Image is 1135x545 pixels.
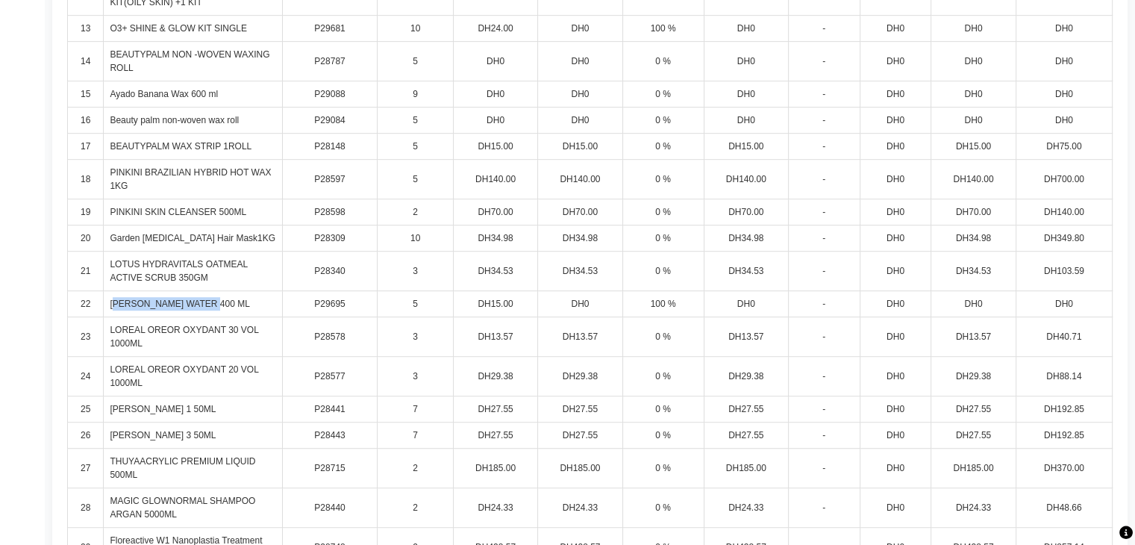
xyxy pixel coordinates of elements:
[931,42,1016,81] td: DH0
[622,81,704,108] td: 0 %
[104,81,282,108] td: Ayado Banana Wax 600 ml
[282,252,378,291] td: P28340
[104,199,282,225] td: PINKINI SKIN CLEANSER 500ML
[104,134,282,160] td: BEAUTYPALM WAX STRIP 1ROLL
[1016,225,1112,252] td: DH349.80
[622,108,704,134] td: 0 %
[931,252,1016,291] td: DH34.53
[68,252,104,291] td: 21
[282,357,378,396] td: P28577
[378,199,454,225] td: 2
[931,357,1016,396] td: DH29.38
[1016,108,1112,134] td: DH0
[378,108,454,134] td: 5
[453,134,537,160] td: DH15.00
[282,317,378,357] td: P28578
[931,291,1016,317] td: DH0
[788,108,860,134] td: -
[104,423,282,449] td: [PERSON_NAME] 3 50ML
[788,134,860,160] td: -
[378,42,454,81] td: 5
[538,134,622,160] td: DH15.00
[622,16,704,42] td: 100 %
[104,42,282,81] td: BEAUTYPALM NON -WOVEN WAXING ROLL
[453,396,537,423] td: DH27.55
[622,449,704,488] td: 0 %
[453,449,537,488] td: DH185.00
[453,160,537,199] td: DH140.00
[104,252,282,291] td: LOTUS HYDRAVITALS OATMEAL ACTIVE SCRUB 350GM
[622,423,704,449] td: 0 %
[104,108,282,134] td: Beauty palm non-woven wax roll
[931,396,1016,423] td: DH27.55
[538,42,622,81] td: DH0
[68,134,104,160] td: 17
[538,317,622,357] td: DH13.57
[622,252,704,291] td: 0 %
[860,423,931,449] td: DH0
[1016,449,1112,488] td: DH370.00
[538,488,622,528] td: DH24.33
[282,108,378,134] td: P29084
[453,423,537,449] td: DH27.55
[282,134,378,160] td: P28148
[704,449,788,488] td: DH185.00
[622,291,704,317] td: 100 %
[860,160,931,199] td: DH0
[622,134,704,160] td: 0 %
[68,449,104,488] td: 27
[538,81,622,108] td: DH0
[931,449,1016,488] td: DH185.00
[68,357,104,396] td: 24
[378,160,454,199] td: 5
[622,42,704,81] td: 0 %
[378,423,454,449] td: 7
[704,134,788,160] td: DH15.00
[282,160,378,199] td: P28597
[68,291,104,317] td: 22
[931,160,1016,199] td: DH140.00
[931,16,1016,42] td: DH0
[68,488,104,528] td: 28
[704,16,788,42] td: DH0
[1016,42,1112,81] td: DH0
[453,357,537,396] td: DH29.38
[1016,488,1112,528] td: DH48.66
[104,160,282,199] td: PINKINI BRAZILIAN HYBRID HOT WAX 1KG
[104,396,282,423] td: [PERSON_NAME] 1 50ML
[104,357,282,396] td: LOREAL OREOR OXYDANT 20 VOL 1000ML
[282,396,378,423] td: P28441
[704,488,788,528] td: DH24.33
[788,199,860,225] td: -
[704,81,788,108] td: DH0
[788,16,860,42] td: -
[538,252,622,291] td: DH34.53
[931,199,1016,225] td: DH70.00
[378,252,454,291] td: 3
[860,42,931,81] td: DH0
[860,134,931,160] td: DH0
[378,317,454,357] td: 3
[704,291,788,317] td: DH0
[1016,252,1112,291] td: DH103.59
[68,225,104,252] td: 20
[931,423,1016,449] td: DH27.55
[104,16,282,42] td: O3+ SHINE & GLOW KIT SINGLE
[788,252,860,291] td: -
[860,449,931,488] td: DH0
[622,317,704,357] td: 0 %
[931,108,1016,134] td: DH0
[453,291,537,317] td: DH15.00
[860,225,931,252] td: DH0
[788,317,860,357] td: -
[378,449,454,488] td: 2
[1016,199,1112,225] td: DH140.00
[1016,423,1112,449] td: DH192.85
[68,81,104,108] td: 15
[282,42,378,81] td: P28787
[788,291,860,317] td: -
[68,317,104,357] td: 23
[788,42,860,81] td: -
[68,16,104,42] td: 13
[282,423,378,449] td: P28443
